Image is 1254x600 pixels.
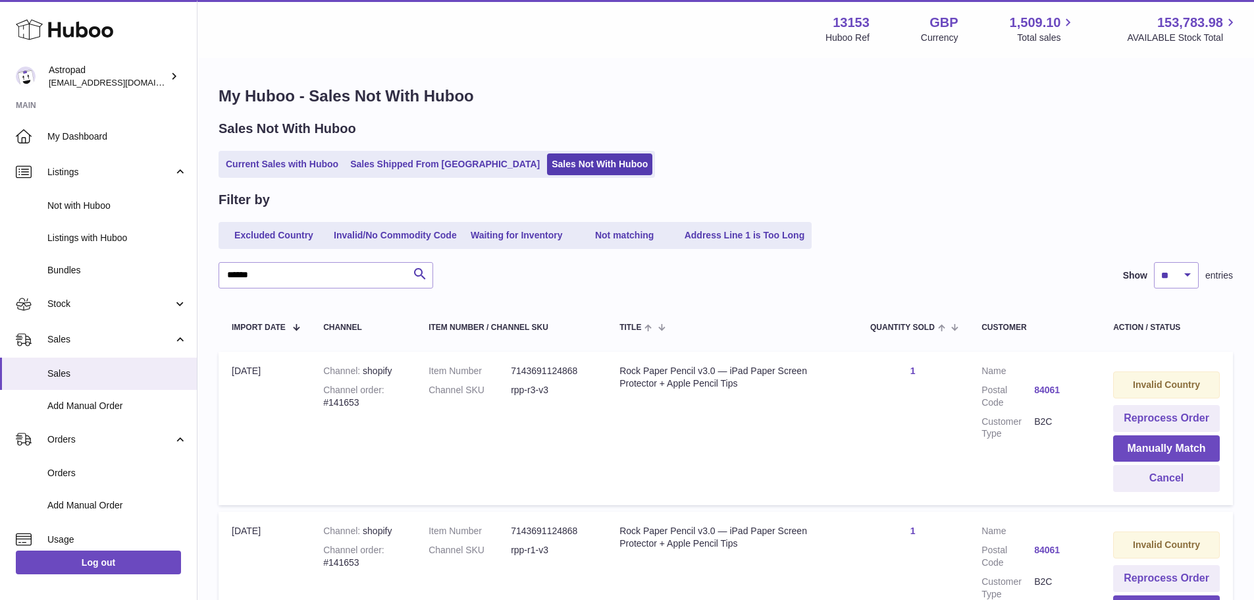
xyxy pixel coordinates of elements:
[47,200,187,212] span: Not with Huboo
[219,191,270,209] h2: Filter by
[47,298,173,310] span: Stock
[16,67,36,86] img: internalAdmin-13153@internal.huboo.com
[232,323,286,332] span: Import date
[47,166,173,178] span: Listings
[47,467,187,479] span: Orders
[547,153,652,175] a: Sales Not With Huboo
[1157,14,1223,32] span: 153,783.98
[981,384,1034,409] dt: Postal Code
[1123,269,1147,282] label: Show
[1034,416,1087,441] dd: B2C
[981,416,1034,441] dt: Customer Type
[47,130,187,143] span: My Dashboard
[47,333,173,346] span: Sales
[1113,565,1220,592] button: Reprocess Order
[511,525,593,537] dd: 7143691124868
[49,77,194,88] span: [EMAIL_ADDRESS][DOMAIN_NAME]
[47,433,173,446] span: Orders
[346,153,544,175] a: Sales Shipped From [GEOGRAPHIC_DATA]
[47,533,187,546] span: Usage
[1113,465,1220,492] button: Cancel
[323,526,363,536] strong: Channel
[221,153,343,175] a: Current Sales with Huboo
[429,525,511,537] dt: Item Number
[47,232,187,244] span: Listings with Huboo
[1010,14,1061,32] span: 1,509.10
[910,526,916,536] a: 1
[981,323,1087,332] div: Customer
[1113,405,1220,432] button: Reprocess Order
[429,384,511,396] dt: Channel SKU
[619,365,844,390] div: Rock Paper Pencil v3.0 — iPad Paper Screen Protector + Apple Pencil Tips
[219,352,310,505] td: [DATE]
[1113,323,1220,332] div: Action / Status
[49,64,167,89] div: Astropad
[572,225,677,246] a: Not matching
[511,384,593,396] dd: rpp-r3-v3
[47,400,187,412] span: Add Manual Order
[981,544,1034,569] dt: Postal Code
[221,225,327,246] a: Excluded Country
[47,264,187,277] span: Bundles
[47,499,187,512] span: Add Manual Order
[323,365,402,377] div: shopify
[1127,32,1238,44] span: AVAILABLE Stock Total
[329,225,461,246] a: Invalid/No Commodity Code
[219,120,356,138] h2: Sales Not With Huboo
[511,365,593,377] dd: 7143691124868
[1127,14,1238,44] a: 153,783.98 AVAILABLE Stock Total
[323,366,363,376] strong: Channel
[219,86,1233,107] h1: My Huboo - Sales Not With Huboo
[429,544,511,557] dt: Channel SKU
[833,14,870,32] strong: 13153
[464,225,569,246] a: Waiting for Inventory
[1010,14,1076,44] a: 1,509.10 Total sales
[1133,379,1200,390] strong: Invalid Country
[323,544,402,569] div: #141653
[825,32,870,44] div: Huboo Ref
[429,365,511,377] dt: Item Number
[1113,435,1220,462] button: Manually Match
[323,323,402,332] div: Channel
[619,525,844,550] div: Rock Paper Pencil v3.0 — iPad Paper Screen Protector + Apple Pencil Tips
[323,385,384,395] strong: Channel order
[323,525,402,537] div: shopify
[680,225,810,246] a: Address Line 1 is Too Long
[1034,544,1087,557] a: 84061
[1017,32,1076,44] span: Total sales
[1205,269,1233,282] span: entries
[1034,384,1087,396] a: 84061
[511,544,593,557] dd: rpp-r1-v3
[323,384,402,409] div: #141653
[619,323,641,332] span: Title
[870,323,935,332] span: Quantity Sold
[910,366,916,376] a: 1
[47,368,187,380] span: Sales
[981,365,1034,377] dt: Name
[16,551,181,574] a: Log out
[921,32,958,44] div: Currency
[429,323,593,332] div: Item Number / Channel SKU
[929,14,958,32] strong: GBP
[323,545,384,555] strong: Channel order
[1133,539,1200,550] strong: Invalid Country
[981,525,1034,537] dt: Name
